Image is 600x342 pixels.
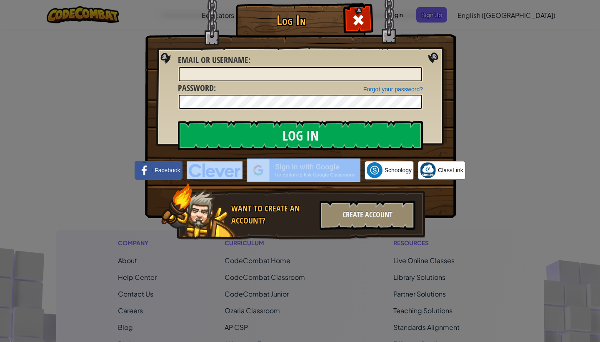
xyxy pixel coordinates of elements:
[187,161,242,179] img: clever-logo-blue.png
[438,166,463,174] span: ClassLink
[178,54,248,65] span: Email or Username
[155,166,180,174] span: Facebook
[178,54,250,66] label: :
[178,82,216,94] label: :
[385,166,412,174] span: Schoology
[363,86,423,93] a: Forgot your password?
[231,203,315,226] div: Want to create an account?
[137,162,152,178] img: facebook_small.png
[420,162,436,178] img: classlink-logo-small.png
[178,82,214,93] span: Password
[247,158,360,182] img: gplus_sso_button2.svg
[238,13,344,28] h1: Log In
[178,121,423,150] input: Log In
[367,162,382,178] img: schoology.png
[320,201,415,230] div: Create Account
